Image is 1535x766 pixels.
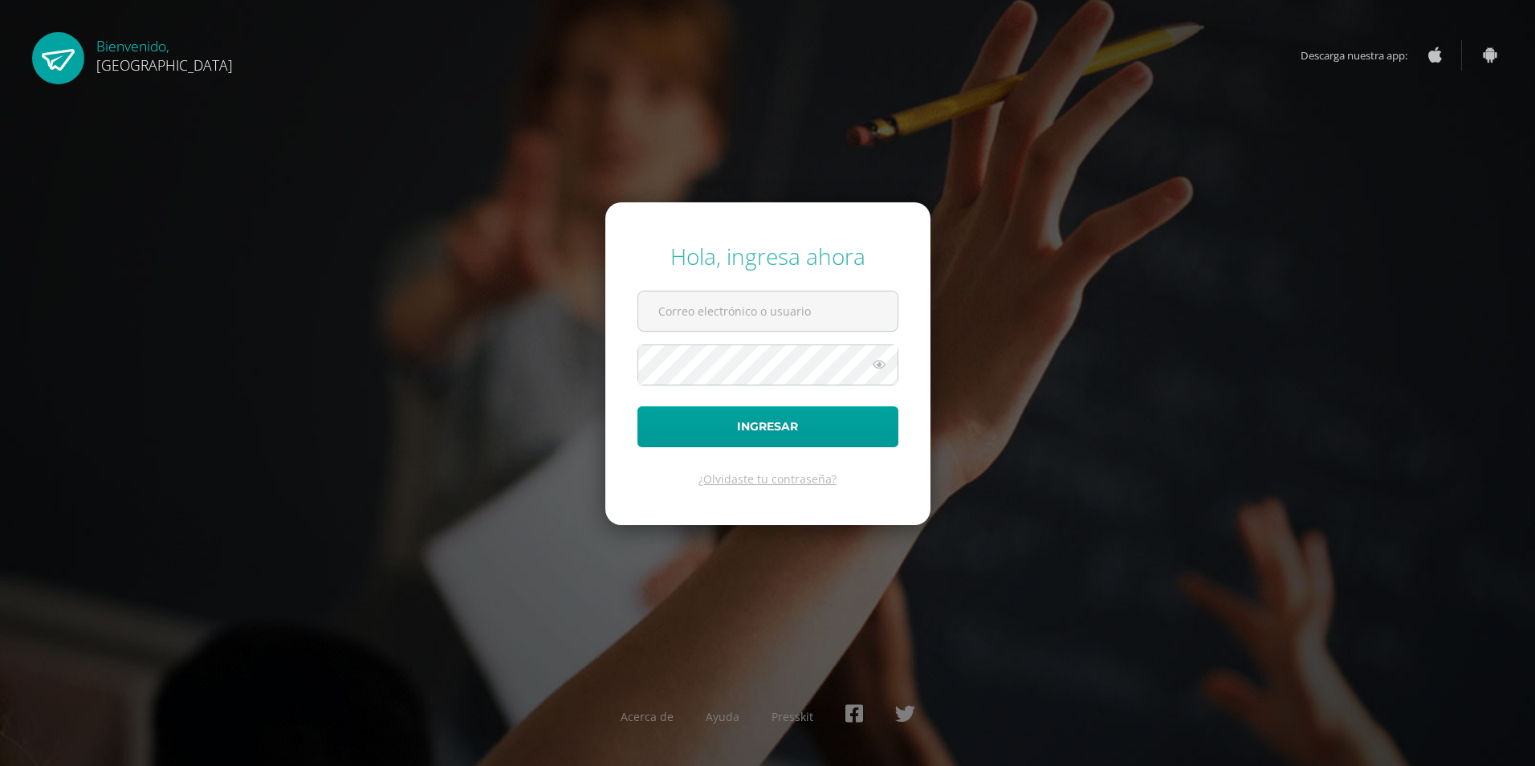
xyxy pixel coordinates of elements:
[96,32,233,75] div: Bienvenido,
[706,709,739,724] a: Ayuda
[637,241,898,271] div: Hola, ingresa ahora
[772,709,813,724] a: Presskit
[637,406,898,447] button: Ingresar
[638,291,898,331] input: Correo electrónico o usuario
[96,55,233,75] span: [GEOGRAPHIC_DATA]
[621,709,674,724] a: Acerca de
[698,471,837,487] a: ¿Olvidaste tu contraseña?
[1301,40,1423,71] span: Descarga nuestra app:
